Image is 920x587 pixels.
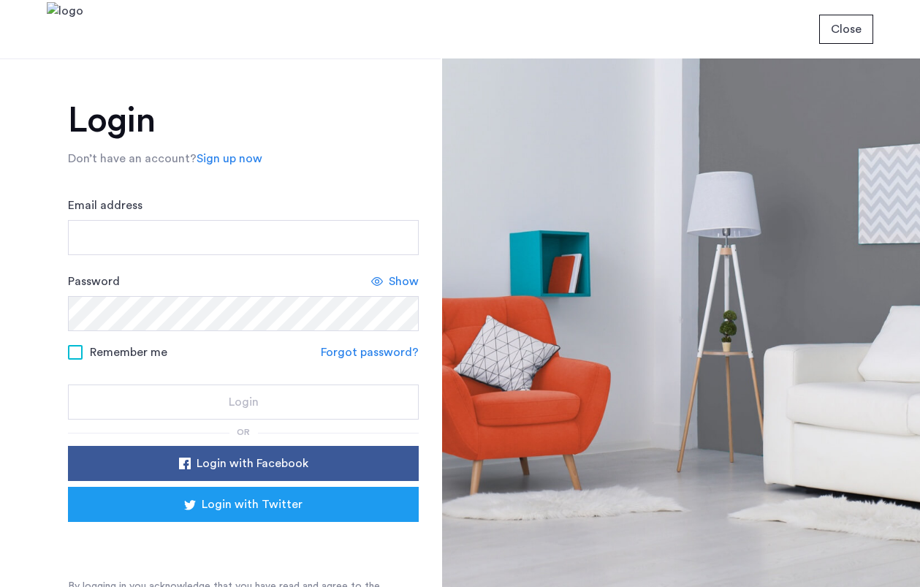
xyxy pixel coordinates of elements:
[237,428,250,436] span: or
[819,15,873,44] button: button
[68,446,419,481] button: button
[68,385,419,420] button: button
[47,2,83,57] img: logo
[68,103,419,138] h1: Login
[202,496,303,513] span: Login with Twitter
[68,197,142,214] label: Email address
[321,344,419,361] a: Forgot password?
[68,487,419,522] button: button
[197,150,262,167] a: Sign up now
[197,455,308,472] span: Login with Facebook
[68,153,197,164] span: Don’t have an account?
[229,393,259,411] span: Login
[831,20,862,38] span: Close
[68,273,120,290] label: Password
[90,344,167,361] span: Remember me
[389,273,419,290] span: Show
